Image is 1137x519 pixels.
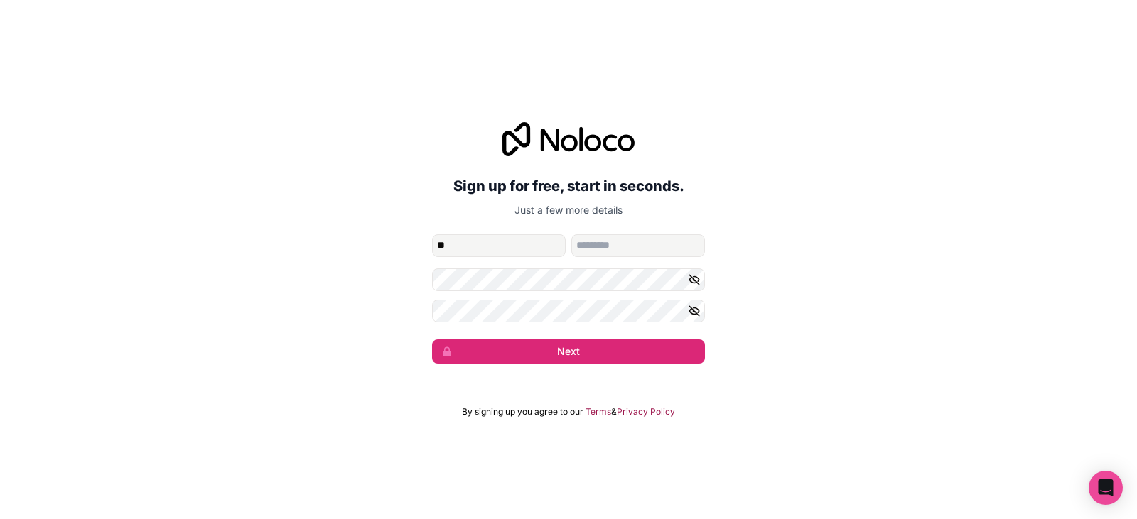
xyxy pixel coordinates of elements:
button: Next [432,339,705,364]
span: & [611,406,617,417]
span: By signing up you agree to our [462,406,583,417]
h2: Sign up for free, start in seconds. [432,173,705,199]
input: family-name [571,234,705,257]
a: Privacy Policy [617,406,675,417]
a: Terms [586,406,611,417]
input: Confirm password [432,300,705,322]
div: Open Intercom Messenger [1089,471,1123,505]
input: given-name [432,234,566,257]
input: Password [432,268,705,291]
p: Just a few more details [432,203,705,217]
